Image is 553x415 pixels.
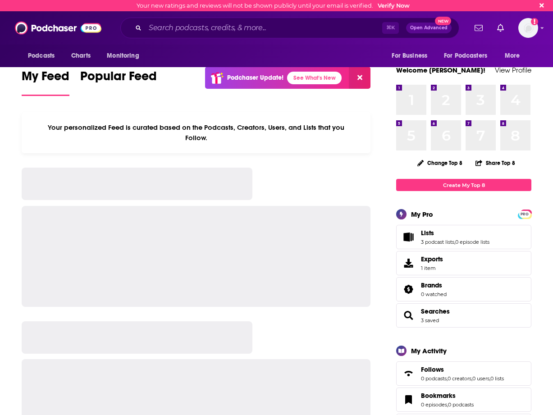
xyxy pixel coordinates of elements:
[518,18,538,38] button: Show profile menu
[80,68,157,89] span: Popular Feed
[421,239,454,245] a: 3 podcast lists
[22,68,69,89] span: My Feed
[421,375,447,382] a: 0 podcasts
[399,231,417,243] a: Lists
[448,401,474,408] a: 0 podcasts
[498,47,531,64] button: open menu
[444,50,487,62] span: For Podcasters
[227,74,283,82] p: Podchaser Update!
[455,239,489,245] a: 0 episode lists
[447,401,448,408] span: ,
[411,210,433,219] div: My Pro
[421,317,439,324] a: 3 saved
[399,257,417,269] span: Exports
[412,157,468,169] button: Change Top 8
[287,72,342,84] a: See What's New
[495,66,531,74] a: View Profile
[531,18,538,25] svg: Email not verified
[438,47,500,64] button: open menu
[518,18,538,38] img: User Profile
[421,229,489,237] a: Lists
[435,17,451,25] span: New
[396,361,531,386] span: Follows
[454,239,455,245] span: ,
[447,375,448,382] span: ,
[421,392,456,400] span: Bookmarks
[421,392,474,400] a: Bookmarks
[519,211,530,218] span: PRO
[494,20,507,36] a: Show notifications dropdown
[421,307,450,315] a: Searches
[396,277,531,301] span: Brands
[505,50,520,62] span: More
[421,281,447,289] a: Brands
[22,47,66,64] button: open menu
[399,309,417,322] a: Searches
[421,401,447,408] a: 0 episodes
[421,365,444,374] span: Follows
[519,210,530,217] a: PRO
[475,154,516,172] button: Share Top 8
[421,255,443,263] span: Exports
[392,50,427,62] span: For Business
[22,68,69,96] a: My Feed
[410,26,448,30] span: Open Advanced
[471,20,486,36] a: Show notifications dropdown
[421,365,504,374] a: Follows
[448,375,471,382] a: 0 creators
[137,2,410,9] div: Your new ratings and reviews will not be shown publicly until your email is verified.
[107,50,139,62] span: Monitoring
[120,18,459,38] div: Search podcasts, credits, & more...
[518,18,538,38] span: Logged in as charlottestone
[472,375,489,382] a: 0 users
[399,283,417,296] a: Brands
[101,47,151,64] button: open menu
[65,47,96,64] a: Charts
[80,68,157,96] a: Popular Feed
[396,225,531,249] span: Lists
[22,112,370,153] div: Your personalized Feed is curated based on the Podcasts, Creators, Users, and Lists that you Follow.
[399,367,417,380] a: Follows
[145,21,382,35] input: Search podcasts, credits, & more...
[399,393,417,406] a: Bookmarks
[382,22,399,34] span: ⌘ K
[421,265,443,271] span: 1 item
[411,347,447,355] div: My Activity
[378,2,410,9] a: Verify Now
[421,281,442,289] span: Brands
[396,179,531,191] a: Create My Top 8
[396,66,485,74] a: Welcome [PERSON_NAME]!
[406,23,452,33] button: Open AdvancedNew
[489,375,490,382] span: ,
[421,291,447,297] a: 0 watched
[15,19,101,36] img: Podchaser - Follow, Share and Rate Podcasts
[385,47,439,64] button: open menu
[396,251,531,275] a: Exports
[71,50,91,62] span: Charts
[396,388,531,412] span: Bookmarks
[396,303,531,328] span: Searches
[490,375,504,382] a: 0 lists
[421,229,434,237] span: Lists
[28,50,55,62] span: Podcasts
